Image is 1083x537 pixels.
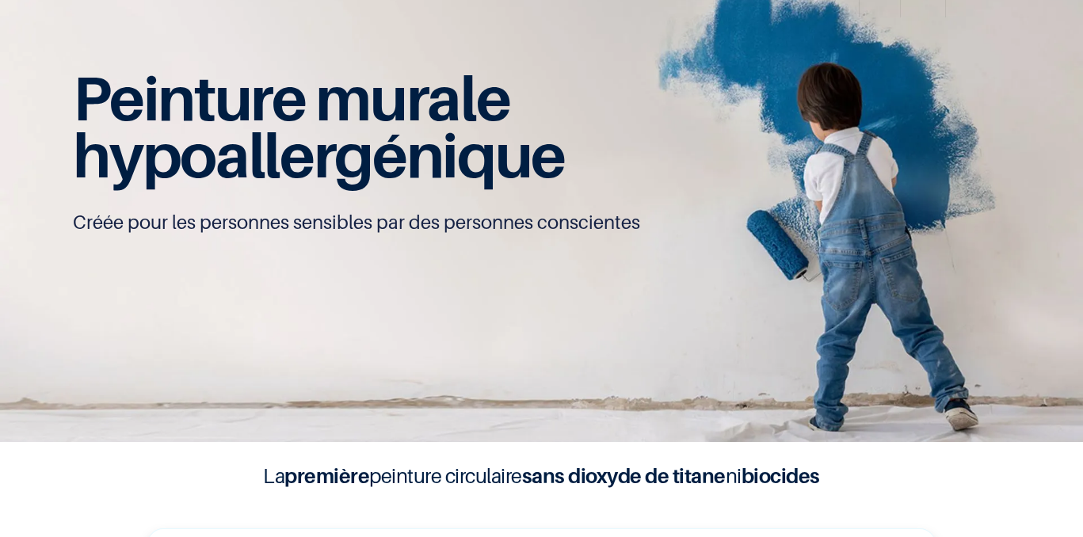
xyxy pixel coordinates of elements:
span: Peinture murale [73,61,509,135]
b: biocides [742,463,820,488]
span: hypoallergénique [73,118,565,192]
h4: La peinture circulaire ni [224,461,858,491]
b: sans dioxyde de titane [522,463,726,488]
b: première [284,463,369,488]
p: Créée pour les personnes sensibles par des personnes conscientes [73,210,1009,235]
